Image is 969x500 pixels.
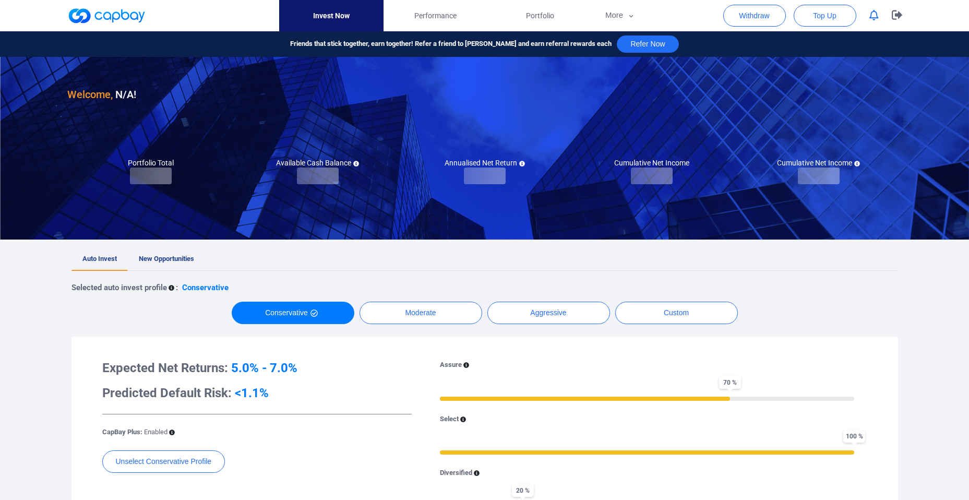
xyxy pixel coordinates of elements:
span: 20 % [512,484,534,497]
button: Unselect Conservative Profile [102,450,225,473]
button: Conservative [232,302,354,324]
span: Portfolio [526,10,554,21]
p: CapBay Plus: [102,427,168,438]
p: Selected auto invest profile [71,281,167,294]
span: Auto Invest [82,255,117,263]
h5: Cumulative Net Income [614,158,689,168]
button: Top Up [794,5,856,27]
span: <1.1% [235,386,269,400]
span: 5.0% - 7.0% [231,361,297,375]
h5: Portfolio Total [128,158,174,168]
h3: N/A ! [67,86,136,103]
button: Withdraw [723,5,786,27]
button: Aggressive [487,302,610,324]
span: New Opportunities [139,255,194,263]
h5: Annualised Net Return [445,158,525,168]
h5: Cumulative Net Income [777,158,860,168]
span: Friends that stick together, earn together! Refer a friend to [PERSON_NAME] and earn referral rew... [290,39,612,50]
p: Diversified [440,468,472,479]
p: Select [440,414,459,425]
h3: Expected Net Returns: [102,360,412,376]
span: Performance [414,10,457,21]
button: Custom [615,302,738,324]
h3: Predicted Default Risk: [102,385,412,401]
p: : [176,281,178,294]
span: Welcome, [67,88,113,101]
span: Top Up [813,10,836,21]
h5: Available Cash Balance [276,158,359,168]
button: Moderate [360,302,482,324]
span: 100 % [843,430,865,443]
p: Conservative [182,281,229,294]
button: Refer Now [617,35,678,53]
span: Enabled [144,428,168,436]
span: 70 % [719,376,741,389]
p: Assure [440,360,462,371]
